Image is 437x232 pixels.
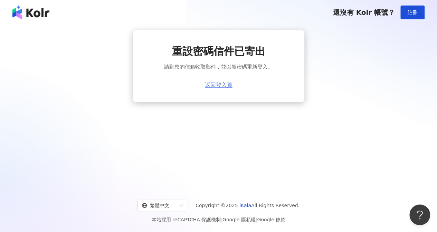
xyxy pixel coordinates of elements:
[333,8,395,17] span: 還沒有 Kolr 帳號？
[142,200,177,211] div: 繁體中文
[196,201,300,210] span: Copyright © 2025 All Rights Reserved.
[221,217,222,222] span: |
[256,217,257,222] span: |
[409,204,430,225] iframe: Help Scout Beacon - Open
[222,217,256,222] a: Google 隱私權
[152,215,285,224] span: 本站採用 reCAPTCHA 保護機制
[12,6,49,19] img: logo
[400,6,425,19] button: 註冊
[172,44,265,59] span: 重設密碼信件已寄出
[239,203,251,208] a: iKala
[408,10,417,15] span: 註冊
[257,217,285,222] a: Google 條款
[164,63,273,71] span: 請到您的信箱收取郵件，並以新密碼重新登入。
[205,82,232,88] a: 返回登入頁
